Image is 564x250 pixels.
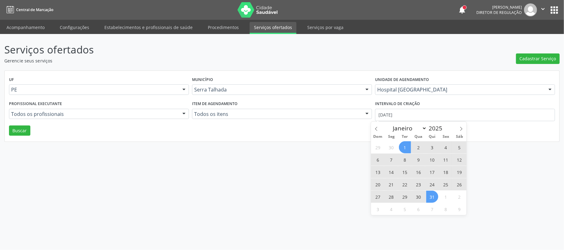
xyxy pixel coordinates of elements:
[375,109,555,121] input: Selecione um intervalo
[426,135,439,139] span: Qui
[440,178,452,190] span: Julho 25, 2025
[385,178,397,190] span: Julho 21, 2025
[524,3,537,16] img: img
[194,111,359,117] span: Todos os itens
[476,5,522,10] div: [PERSON_NAME]
[2,22,49,33] a: Acompanhamento
[192,75,213,85] label: Município
[250,22,296,34] a: Serviços ofertados
[4,5,53,15] a: Central de Marcação
[453,141,466,153] span: Julho 5, 2025
[4,57,393,64] p: Gerencie seus serviços
[413,191,425,203] span: Julho 30, 2025
[440,203,452,215] span: Agosto 8, 2025
[11,111,176,117] span: Todos os profissionais
[453,178,466,190] span: Julho 26, 2025
[385,154,397,166] span: Julho 7, 2025
[100,22,197,33] a: Estabelecimentos e profissionais de saúde
[372,154,384,166] span: Julho 6, 2025
[516,53,560,64] button: Cadastrar Serviço
[426,178,438,190] span: Julho 24, 2025
[453,154,466,166] span: Julho 12, 2025
[385,141,397,153] span: Junho 30, 2025
[390,124,427,133] select: Month
[372,141,384,153] span: Junho 29, 2025
[439,135,453,139] span: Sex
[453,135,466,139] span: Sáb
[540,6,546,12] i: 
[413,203,425,215] span: Agosto 6, 2025
[549,5,560,15] button: apps
[16,7,53,12] span: Central de Marcação
[9,125,30,136] button: Buscar
[372,191,384,203] span: Julho 27, 2025
[427,124,447,132] input: Year
[413,178,425,190] span: Julho 23, 2025
[194,87,359,93] span: Serra Talhada
[440,154,452,166] span: Julho 11, 2025
[458,6,466,14] button: notifications
[413,141,425,153] span: Julho 2, 2025
[413,154,425,166] span: Julho 9, 2025
[203,22,243,33] a: Procedimentos
[398,135,412,139] span: Ter
[453,203,466,215] span: Agosto 9, 2025
[399,141,411,153] span: Julho 1, 2025
[375,75,429,85] label: Unidade de agendamento
[412,135,426,139] span: Qua
[453,166,466,178] span: Julho 19, 2025
[399,203,411,215] span: Agosto 5, 2025
[385,135,398,139] span: Seg
[9,75,14,85] label: UF
[426,141,438,153] span: Julho 3, 2025
[372,166,384,178] span: Julho 13, 2025
[303,22,348,33] a: Serviços por vaga
[426,154,438,166] span: Julho 10, 2025
[520,55,556,62] span: Cadastrar Serviço
[11,87,176,93] span: PE
[426,191,438,203] span: Julho 31, 2025
[426,203,438,215] span: Agosto 7, 2025
[371,135,385,139] span: Dom
[385,203,397,215] span: Agosto 4, 2025
[9,99,62,109] label: Profissional executante
[440,191,452,203] span: Agosto 1, 2025
[4,42,393,57] p: Serviços ofertados
[385,191,397,203] span: Julho 28, 2025
[440,166,452,178] span: Julho 18, 2025
[399,191,411,203] span: Julho 29, 2025
[55,22,94,33] a: Configurações
[426,166,438,178] span: Julho 17, 2025
[375,99,420,109] label: Intervalo de criação
[372,178,384,190] span: Julho 20, 2025
[385,166,397,178] span: Julho 14, 2025
[399,154,411,166] span: Julho 8, 2025
[413,166,425,178] span: Julho 16, 2025
[440,141,452,153] span: Julho 4, 2025
[372,203,384,215] span: Agosto 3, 2025
[192,99,238,109] label: Item de agendamento
[476,10,522,15] span: Diretor de regulação
[377,87,542,93] span: Hospital [GEOGRAPHIC_DATA]
[453,191,466,203] span: Agosto 2, 2025
[537,3,549,16] button: 
[399,178,411,190] span: Julho 22, 2025
[399,166,411,178] span: Julho 15, 2025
